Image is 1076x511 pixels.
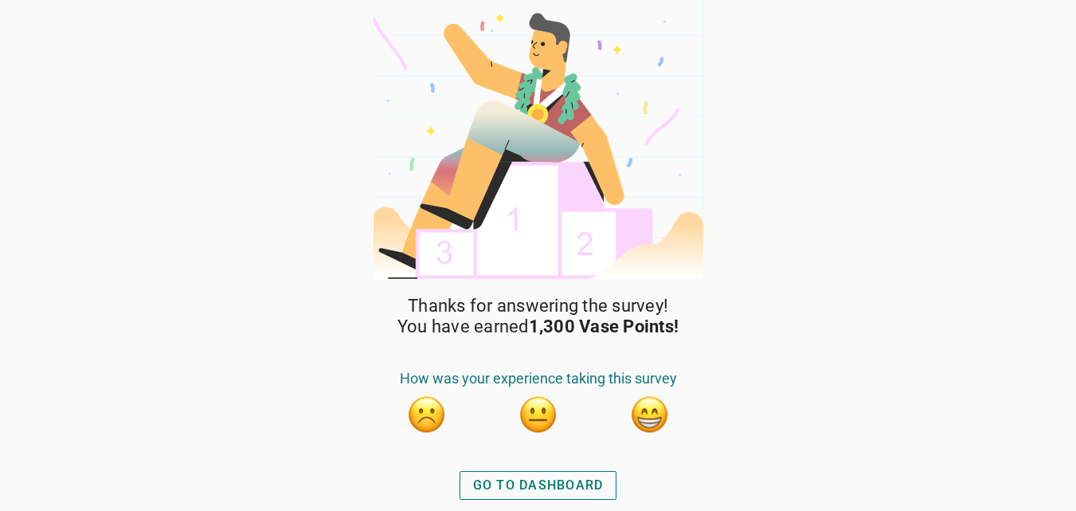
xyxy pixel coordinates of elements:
[529,316,679,336] strong: 1,300 Vase Points!
[460,471,617,500] button: GO TO DASHBOARD
[473,476,604,495] div: GO TO DASHBOARD
[408,296,668,316] span: Thanks for answering the survey!
[371,370,706,395] div: How was your experience taking this survey
[397,316,679,337] span: You have earned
